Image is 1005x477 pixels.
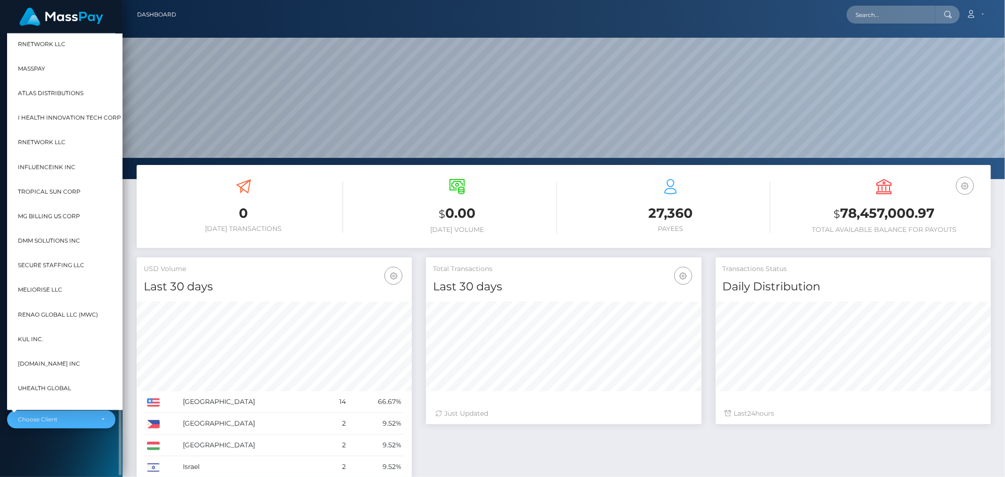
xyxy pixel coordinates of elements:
td: 2 [325,435,349,456]
h6: [DATE] Transactions [144,225,343,233]
h5: USD Volume [144,264,405,274]
span: I HEALTH INNOVATION TECH CORP [18,112,121,124]
div: Choose Client [18,416,94,423]
img: PH.png [147,420,160,428]
span: UHealth Global [18,383,71,395]
h3: 27,360 [571,204,770,222]
span: MassPay [18,63,45,75]
h6: Total Available Balance for Payouts [784,226,984,234]
td: [GEOGRAPHIC_DATA] [180,391,325,413]
span: [DOMAIN_NAME] INC [18,358,80,370]
h6: Payees [571,225,770,233]
img: HU.png [147,442,160,450]
h5: Transactions Status [723,264,984,274]
span: 24 [748,409,756,418]
td: 9.52% [349,413,405,435]
td: 9.52% [349,435,405,456]
span: MG Billing US Corp [18,210,80,222]
span: rNetwork LLC [18,137,65,149]
span: Renao Global LLC (MWC) [18,309,98,321]
h3: 78,457,000.97 [784,204,984,223]
a: Dashboard [137,5,176,25]
td: 2 [325,413,349,435]
span: Secure Staffing LLC [18,260,84,272]
td: [GEOGRAPHIC_DATA] [180,435,325,456]
small: $ [439,207,445,221]
h3: 0.00 [357,204,556,223]
td: 14 [325,391,349,413]
h3: 0 [144,204,343,222]
span: DMM Solutions Inc [18,235,80,247]
span: Atlas Distributions [18,87,83,99]
td: [GEOGRAPHIC_DATA] [180,413,325,435]
td: 66.67% [349,391,405,413]
img: US.png [147,398,160,407]
h4: Daily Distribution [723,279,984,295]
span: Kul Inc. [18,333,43,345]
h4: Last 30 days [144,279,405,295]
small: $ [833,207,840,221]
button: Choose Client [7,411,115,428]
span: InfluenceInk Inc [18,161,75,173]
input: Search... [847,6,935,24]
div: Just Updated [435,409,692,419]
div: Last hours [725,409,981,419]
span: RNetwork LLC [18,38,65,50]
img: MassPay Logo [19,8,103,26]
span: Meliorise LLC [18,284,62,296]
h4: Last 30 days [433,279,694,295]
span: Tropical Sun Corp [18,186,81,198]
img: IL.png [147,463,160,472]
h6: [DATE] Volume [357,226,556,234]
h5: Total Transactions [433,264,694,274]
